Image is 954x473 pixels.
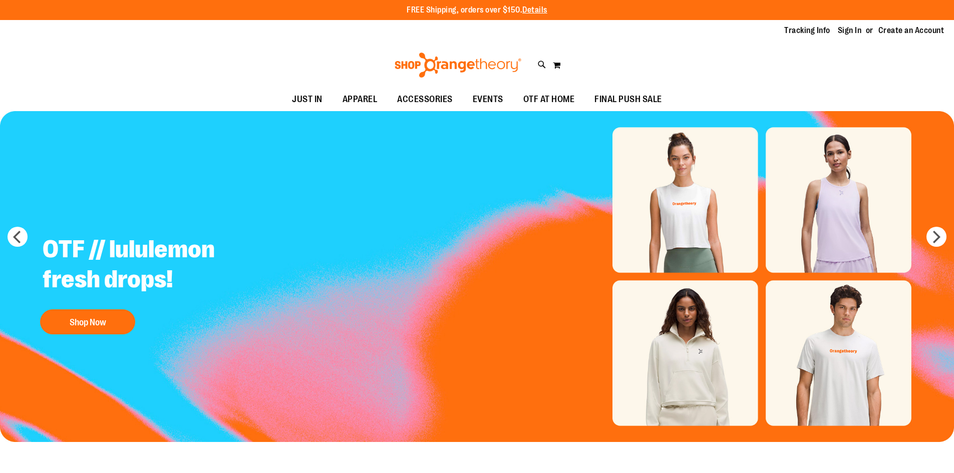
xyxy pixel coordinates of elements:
[463,88,513,111] a: EVENTS
[594,88,662,111] span: FINAL PUSH SALE
[397,88,453,111] span: ACCESSORIES
[282,88,333,111] a: JUST IN
[333,88,388,111] a: APPAREL
[387,88,463,111] a: ACCESSORIES
[878,25,944,36] a: Create an Account
[40,309,135,334] button: Shop Now
[407,5,547,16] p: FREE Shipping, orders over $150.
[584,88,672,111] a: FINAL PUSH SALE
[8,227,28,247] button: prev
[343,88,378,111] span: APPAREL
[35,227,284,339] a: OTF // lululemon fresh drops! Shop Now
[35,227,284,304] h2: OTF // lululemon fresh drops!
[513,88,585,111] a: OTF AT HOME
[784,25,830,36] a: Tracking Info
[926,227,946,247] button: next
[523,88,575,111] span: OTF AT HOME
[473,88,503,111] span: EVENTS
[393,53,523,78] img: Shop Orangetheory
[292,88,323,111] span: JUST IN
[522,6,547,15] a: Details
[838,25,862,36] a: Sign In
